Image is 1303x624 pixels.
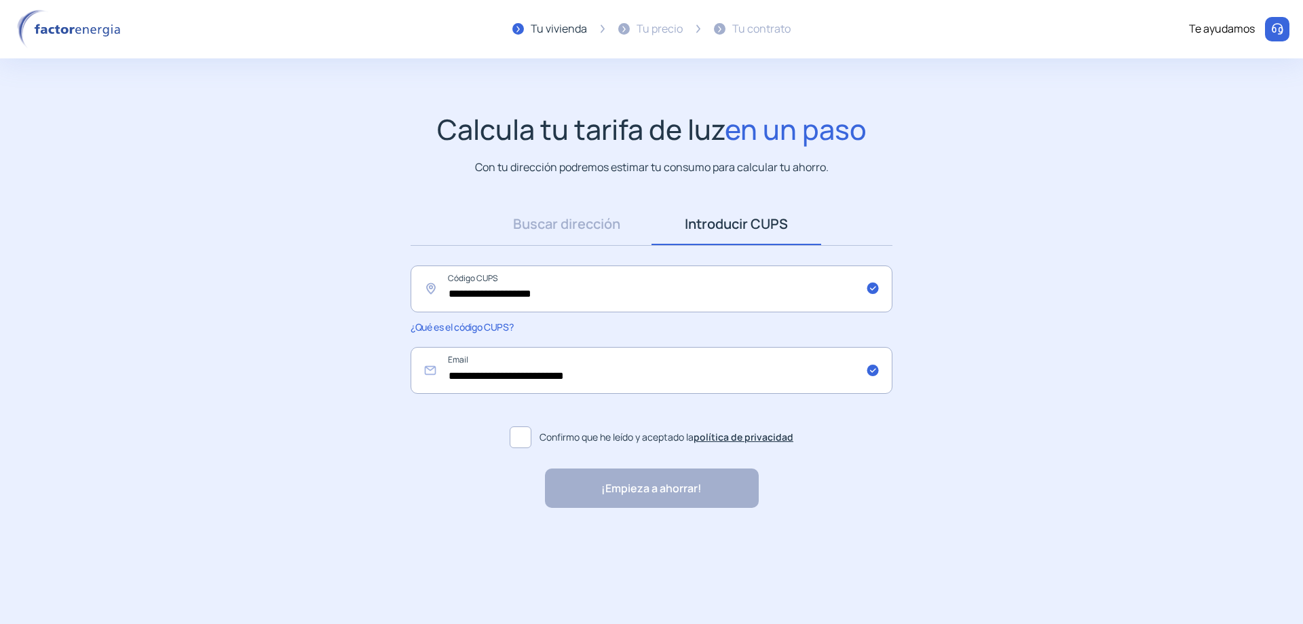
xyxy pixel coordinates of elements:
span: ¿Qué es el código CUPS? [411,320,513,333]
span: Confirmo que he leído y aceptado la [540,430,793,445]
a: Introducir CUPS [651,203,821,245]
p: Con tu dirección podremos estimar tu consumo para calcular tu ahorro. [475,159,829,176]
div: Tu vivienda [531,20,587,38]
div: Tu precio [637,20,683,38]
h1: Calcula tu tarifa de luz [437,113,867,146]
div: Tu contrato [732,20,791,38]
a: Buscar dirección [482,203,651,245]
img: logo factor [14,10,129,49]
div: Te ayudamos [1189,20,1255,38]
a: política de privacidad [694,430,793,443]
span: en un paso [725,110,867,148]
img: llamar [1270,22,1284,36]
